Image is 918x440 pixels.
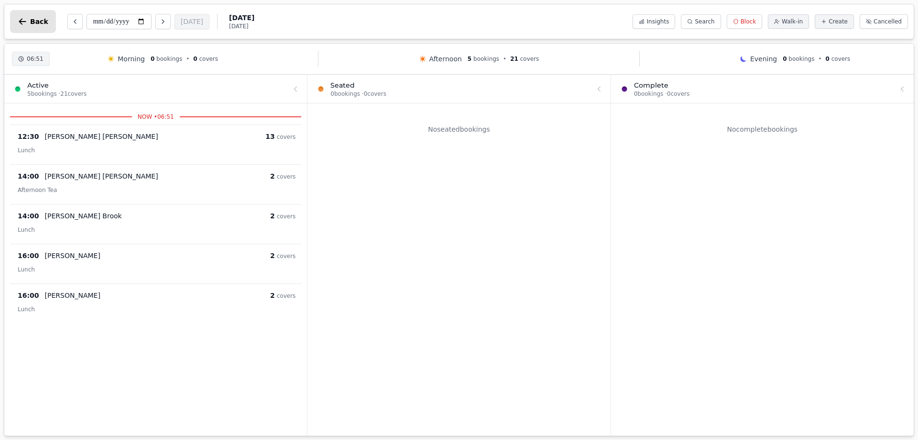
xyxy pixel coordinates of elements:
[18,187,57,193] span: Afternoon Tea
[270,212,275,220] span: 2
[155,14,171,29] button: Next day
[874,18,902,25] span: Cancelled
[27,55,44,63] span: 06:51
[229,23,254,30] span: [DATE]
[151,56,154,62] span: 0
[132,213,138,219] svg: Customer message
[45,171,158,181] p: [PERSON_NAME] [PERSON_NAME]
[782,18,803,25] span: Walk-in
[193,56,197,62] span: 0
[429,54,462,64] span: Afternoon
[270,172,275,180] span: 2
[18,251,39,260] span: 16:00
[18,132,39,141] span: 12:30
[695,18,714,25] span: Search
[681,14,721,29] button: Search
[860,14,908,29] button: Cancelled
[18,266,35,273] span: Lunch
[277,134,296,140] span: covers
[270,292,275,299] span: 2
[229,13,254,23] span: [DATE]
[10,10,56,33] button: Back
[277,253,296,259] span: covers
[727,14,762,29] button: Block
[118,54,145,64] span: Morning
[199,56,218,62] span: covers
[18,147,35,154] span: Lunch
[45,251,100,260] p: [PERSON_NAME]
[18,211,39,221] span: 14:00
[30,18,48,25] span: Back
[520,56,539,62] span: covers
[175,14,209,29] button: [DATE]
[633,14,675,29] button: Insights
[18,171,39,181] span: 14:00
[831,56,851,62] span: covers
[818,55,821,63] span: •
[67,14,83,29] button: Previous day
[18,226,35,233] span: Lunch
[617,124,908,134] p: No complete bookings
[156,56,182,62] span: bookings
[788,56,814,62] span: bookings
[750,54,777,64] span: Evening
[829,18,848,25] span: Create
[186,55,189,63] span: •
[768,14,809,29] button: Walk-in
[45,132,158,141] p: [PERSON_NAME] [PERSON_NAME]
[313,124,604,134] p: No seated bookings
[741,18,756,25] span: Block
[270,252,275,259] span: 2
[132,113,180,121] span: NOW • 06:51
[503,55,506,63] span: •
[783,56,787,62] span: 0
[277,293,296,299] span: covers
[510,56,518,62] span: 21
[815,14,854,29] button: Create
[265,133,274,140] span: 13
[18,291,39,300] span: 16:00
[18,306,35,313] span: Lunch
[277,213,296,220] span: covers
[468,56,471,62] span: 5
[277,173,296,180] span: covers
[826,56,830,62] span: 0
[473,56,499,62] span: bookings
[45,211,122,221] p: [PERSON_NAME] Brook
[45,291,100,300] p: [PERSON_NAME]
[646,18,669,25] span: Insights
